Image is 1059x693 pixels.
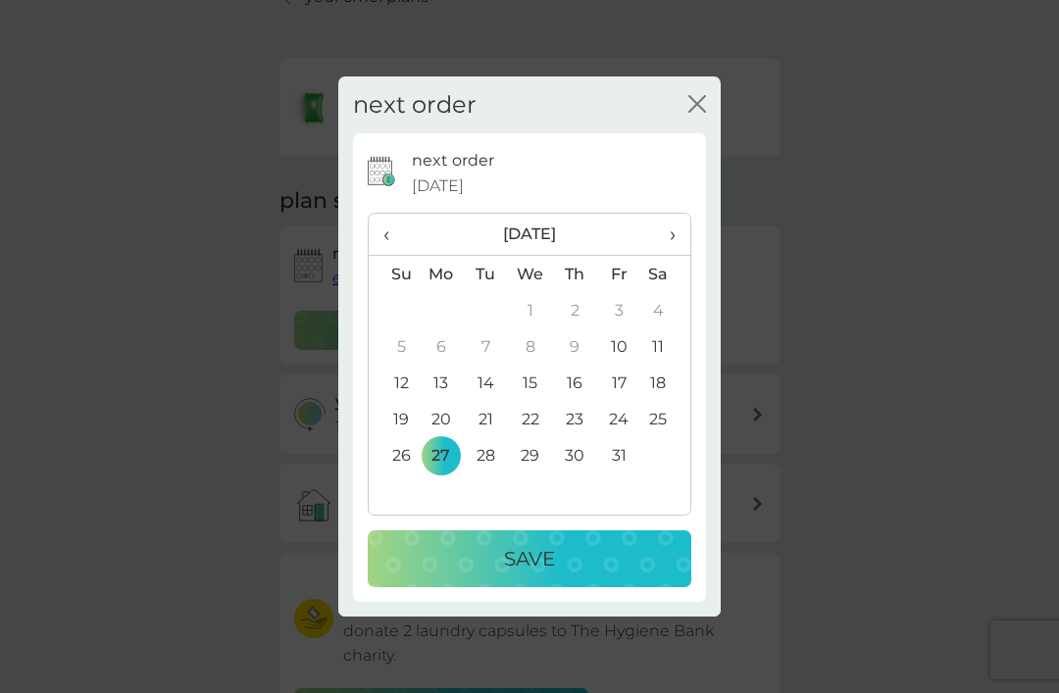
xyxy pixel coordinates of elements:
[597,328,641,365] td: 10
[553,437,597,473] td: 30
[597,365,641,401] td: 17
[553,365,597,401] td: 16
[597,437,641,473] td: 31
[419,365,464,401] td: 13
[508,401,553,437] td: 22
[368,530,691,587] button: Save
[688,95,706,116] button: close
[553,328,597,365] td: 9
[508,365,553,401] td: 15
[419,214,641,256] th: [DATE]
[656,214,676,255] span: ›
[597,401,641,437] td: 24
[508,292,553,328] td: 1
[641,328,690,365] td: 11
[553,292,597,328] td: 2
[369,328,419,365] td: 5
[369,401,419,437] td: 19
[419,328,464,365] td: 6
[353,91,477,120] h2: next order
[504,543,555,574] p: Save
[383,214,404,255] span: ‹
[412,148,494,173] p: next order
[553,401,597,437] td: 23
[369,365,419,401] td: 12
[412,173,464,199] span: [DATE]
[464,401,508,437] td: 21
[419,401,464,437] td: 20
[597,256,641,293] th: Fr
[464,328,508,365] td: 7
[419,256,464,293] th: Mo
[641,256,690,293] th: Sa
[641,401,690,437] td: 25
[464,437,508,473] td: 28
[508,256,553,293] th: We
[369,256,419,293] th: Su
[508,437,553,473] td: 29
[369,437,419,473] td: 26
[419,437,464,473] td: 27
[464,256,508,293] th: Tu
[553,256,597,293] th: Th
[641,292,690,328] td: 4
[508,328,553,365] td: 8
[464,365,508,401] td: 14
[641,365,690,401] td: 18
[597,292,641,328] td: 3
